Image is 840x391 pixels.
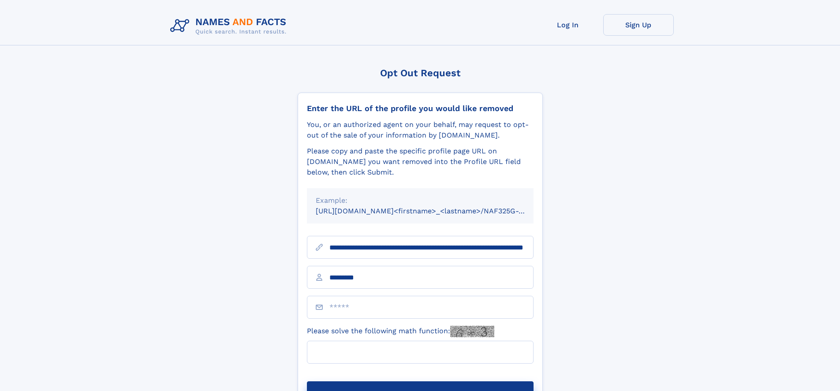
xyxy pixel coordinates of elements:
label: Please solve the following math function: [307,326,494,337]
div: Please copy and paste the specific profile page URL on [DOMAIN_NAME] you want removed into the Pr... [307,146,534,178]
img: Logo Names and Facts [167,14,294,38]
div: Example: [316,195,525,206]
div: You, or an authorized agent on your behalf, may request to opt-out of the sale of your informatio... [307,119,534,141]
a: Log In [533,14,603,36]
div: Opt Out Request [298,67,543,78]
a: Sign Up [603,14,674,36]
small: [URL][DOMAIN_NAME]<firstname>_<lastname>/NAF325G-xxxxxxxx [316,207,550,215]
div: Enter the URL of the profile you would like removed [307,104,534,113]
